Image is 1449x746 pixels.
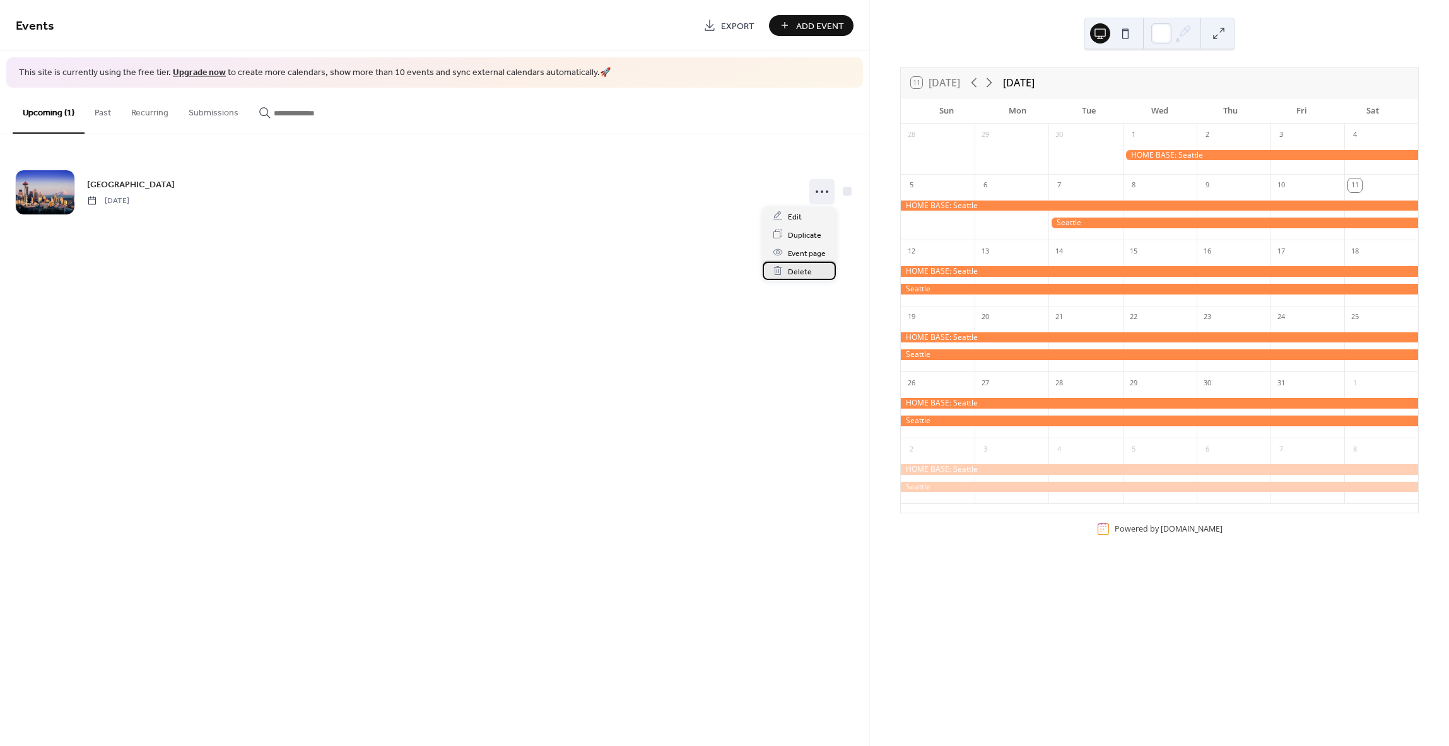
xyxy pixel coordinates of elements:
div: Powered by [1115,523,1223,534]
a: Upgrade now [173,64,226,81]
a: [GEOGRAPHIC_DATA] [87,177,175,192]
div: Seattle [901,416,1418,426]
div: 28 [1052,376,1066,390]
div: HOME BASE: Seattle [901,464,1418,475]
div: HOME BASE: Seattle [901,266,1418,277]
div: 20 [978,310,992,324]
span: Delete [788,265,812,278]
span: Event page [788,247,826,260]
div: 2 [905,442,918,456]
div: Mon [982,98,1053,124]
div: 30 [1052,128,1066,142]
div: 8 [1127,178,1141,192]
span: Duplicate [788,228,821,242]
div: 30 [1200,376,1214,390]
div: 27 [978,376,992,390]
div: 2 [1200,128,1214,142]
div: 5 [905,178,918,192]
div: 3 [1274,128,1288,142]
button: Add Event [769,15,854,36]
div: 31 [1274,376,1288,390]
div: 4 [1348,128,1362,142]
button: Upcoming (1) [13,88,85,134]
div: 4 [1052,442,1066,456]
div: [DATE] [1003,75,1035,90]
div: Thu [1195,98,1266,124]
div: 7 [1274,442,1288,456]
div: 10 [1274,178,1288,192]
span: Edit [788,210,802,223]
div: 5 [1127,442,1141,456]
div: Seattle [901,482,1418,492]
div: 6 [978,178,992,192]
a: Export [694,15,764,36]
div: Tue [1053,98,1124,124]
span: Events [16,14,54,38]
div: 3 [978,442,992,456]
div: Fri [1266,98,1337,124]
div: Seattle [1048,218,1418,228]
div: Wed [1124,98,1195,124]
div: HOME BASE: Seattle [901,201,1418,211]
div: 14 [1052,244,1066,258]
div: Seattle [901,349,1418,360]
div: HOME BASE: Seattle [1123,150,1418,161]
div: 29 [978,128,992,142]
div: HOME BASE: Seattle [901,398,1418,409]
div: 15 [1127,244,1141,258]
div: 9 [1200,178,1214,192]
button: Recurring [121,88,179,132]
div: Sun [911,98,982,124]
div: 8 [1348,442,1362,456]
div: 23 [1200,310,1214,324]
span: Export [721,20,754,33]
span: [DATE] [87,195,129,206]
a: [DOMAIN_NAME] [1161,523,1223,534]
div: 11 [1348,178,1362,192]
div: 26 [905,376,918,390]
div: 1 [1127,128,1141,142]
div: HOME BASE: Seattle [901,332,1418,343]
div: 13 [978,244,992,258]
div: 29 [1127,376,1141,390]
div: 1 [1348,376,1362,390]
div: 25 [1348,310,1362,324]
span: [GEOGRAPHIC_DATA] [87,178,175,191]
div: 24 [1274,310,1288,324]
div: 12 [905,244,918,258]
div: Sat [1337,98,1408,124]
div: 17 [1274,244,1288,258]
button: Past [85,88,121,132]
div: 21 [1052,310,1066,324]
button: Submissions [179,88,249,132]
div: 28 [905,128,918,142]
div: Seattle [901,284,1418,294]
span: This site is currently using the free tier. to create more calendars, show more than 10 events an... [19,67,611,79]
div: 22 [1127,310,1141,324]
div: 19 [905,310,918,324]
div: 16 [1200,244,1214,258]
div: 7 [1052,178,1066,192]
span: Add Event [796,20,844,33]
div: 6 [1200,442,1214,456]
div: 18 [1348,244,1362,258]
